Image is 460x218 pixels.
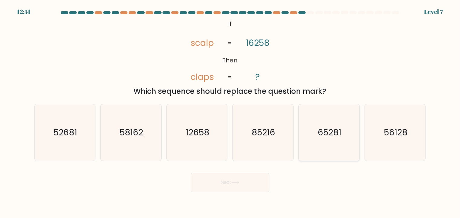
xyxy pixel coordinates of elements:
tspan: scalp [191,37,214,49]
div: Which sequence should replace the question mark? [38,86,422,97]
text: 85216 [252,127,275,138]
text: 65281 [318,127,341,138]
tspan: 16258 [246,37,269,49]
text: 12658 [186,127,209,138]
text: 58162 [120,127,143,138]
svg: @import url('[URL][DOMAIN_NAME]); [177,18,283,84]
tspan: ? [256,71,260,83]
text: 52681 [54,127,77,138]
tspan: = [228,73,232,81]
tspan: claps [191,71,214,83]
div: Level 7 [424,7,443,16]
text: 56128 [384,127,407,138]
tspan: = [228,39,232,47]
button: Next [191,173,269,192]
tspan: Then [223,56,238,65]
tspan: If [228,20,232,28]
div: 12:51 [17,7,31,16]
